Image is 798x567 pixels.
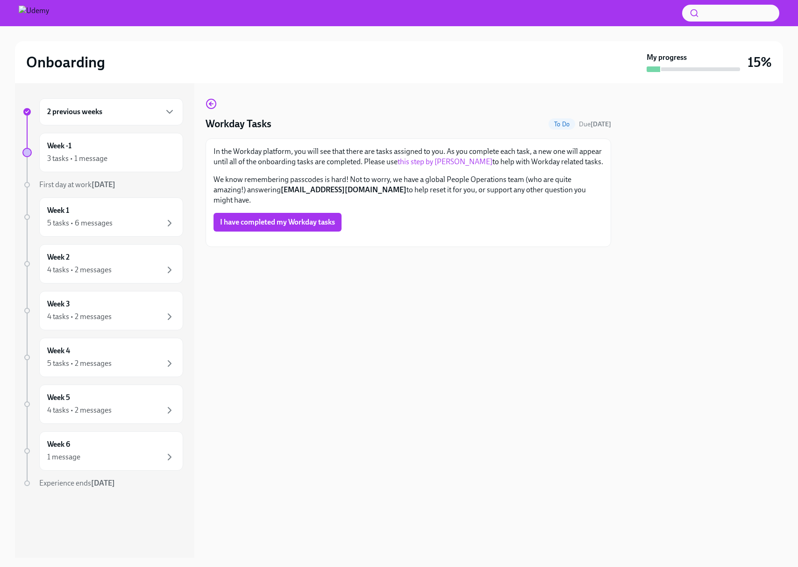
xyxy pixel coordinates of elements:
[91,479,115,487] strong: [DATE]
[47,265,112,275] div: 4 tasks • 2 messages
[39,180,115,189] span: First day at work
[47,299,70,309] h6: Week 3
[22,133,183,172] a: Week -13 tasks • 1 message
[22,197,183,237] a: Week 15 tasks • 6 messages
[748,54,772,71] h3: 15%
[47,205,69,216] h6: Week 1
[39,98,183,125] div: 2 previous weeks
[19,6,49,21] img: Udemy
[47,439,70,450] h6: Week 6
[398,157,492,166] a: this step by [PERSON_NAME]
[220,218,335,227] span: I have completed my Workday tasks
[206,117,271,131] h4: Workday Tasks
[22,431,183,471] a: Week 61 message
[22,291,183,330] a: Week 34 tasks • 2 messages
[47,107,102,117] h6: 2 previous weeks
[579,120,611,128] span: Due
[281,185,406,194] strong: [EMAIL_ADDRESS][DOMAIN_NAME]
[47,218,113,228] div: 5 tasks • 6 messages
[214,174,603,205] p: We know remembering passcodes is hard! Not to worry, we have a global People Operations team (who...
[47,346,70,356] h6: Week 4
[22,338,183,377] a: Week 45 tasks • 2 messages
[22,244,183,283] a: Week 24 tasks • 2 messages
[579,120,611,129] span: August 18th, 2025 11:00
[591,120,611,128] strong: [DATE]
[47,252,70,262] h6: Week 2
[47,452,80,462] div: 1 message
[647,52,687,63] strong: My progress
[22,385,183,424] a: Week 54 tasks • 2 messages
[39,479,115,487] span: Experience ends
[26,53,105,72] h2: Onboarding
[92,180,115,189] strong: [DATE]
[214,146,603,167] p: In the Workday platform, you will see that there are tasks assigned to you. As you complete each ...
[47,393,70,403] h6: Week 5
[47,358,112,369] div: 5 tasks • 2 messages
[47,153,107,164] div: 3 tasks • 1 message
[22,180,183,190] a: First day at work[DATE]
[47,141,71,151] h6: Week -1
[47,312,112,322] div: 4 tasks • 2 messages
[549,121,575,128] span: To Do
[47,405,112,415] div: 4 tasks • 2 messages
[214,213,342,232] button: I have completed my Workday tasks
